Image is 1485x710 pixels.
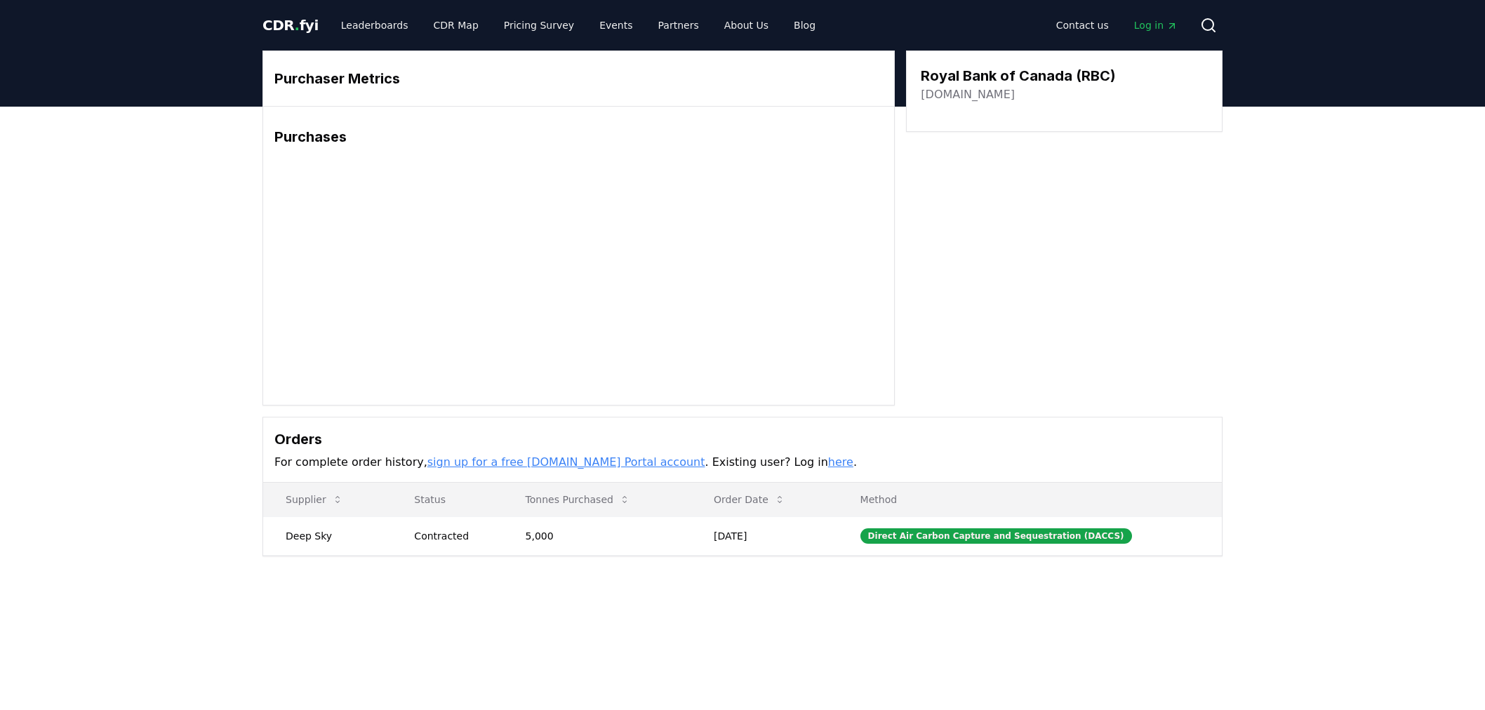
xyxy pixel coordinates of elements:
[1123,13,1189,38] a: Log in
[849,493,1211,507] p: Method
[274,126,883,147] h3: Purchases
[647,13,710,38] a: Partners
[514,485,641,514] button: Tonnes Purchased
[422,13,490,38] a: CDR Map
[263,516,392,555] td: Deep Sky
[860,528,1132,544] div: Direct Air Carbon Capture and Sequestration (DACCS)
[274,485,354,514] button: Supplier
[921,65,1116,86] h3: Royal Bank of Canada (RBC)
[503,516,691,555] td: 5,000
[1045,13,1189,38] nav: Main
[330,13,827,38] nav: Main
[828,455,853,469] a: here
[274,429,1211,450] h3: Orders
[262,15,319,35] a: CDR.fyi
[713,13,780,38] a: About Us
[691,516,838,555] td: [DATE]
[1045,13,1120,38] a: Contact us
[414,529,491,543] div: Contracted
[702,485,797,514] button: Order Date
[262,17,319,34] span: CDR fyi
[1134,18,1178,32] span: Log in
[330,13,420,38] a: Leaderboards
[588,13,644,38] a: Events
[921,86,1015,103] a: [DOMAIN_NAME]
[493,13,585,38] a: Pricing Survey
[295,17,300,34] span: .
[274,68,883,89] h3: Purchaser Metrics
[427,455,705,469] a: sign up for a free [DOMAIN_NAME] Portal account
[403,493,491,507] p: Status
[274,454,1211,471] p: For complete order history, . Existing user? Log in .
[783,13,827,38] a: Blog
